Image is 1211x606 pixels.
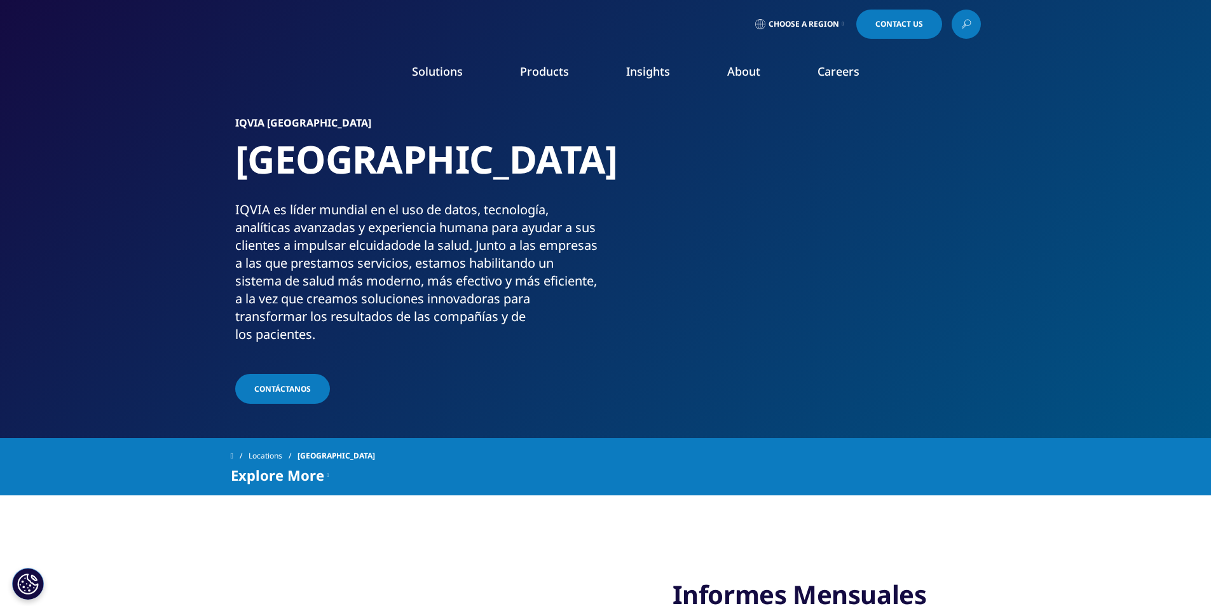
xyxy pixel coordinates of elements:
a: Locations [249,444,298,467]
a: Products [520,64,569,79]
p: IQVIA es líder mundial en el uso de datos, tecnología, analíticas avanzadas y experiencia humana ... [235,201,601,351]
span: cuidado [359,237,406,254]
h6: IQVIA [GEOGRAPHIC_DATA] [235,118,601,135]
span: Choose a Region [769,19,839,29]
a: Contáctanos [235,374,330,404]
h1: [GEOGRAPHIC_DATA] [235,135,601,201]
a: Solutions [412,64,463,79]
a: Contact Us [856,10,942,39]
span: [GEOGRAPHIC_DATA] [298,444,375,467]
a: Insights [626,64,670,79]
span: Contact Us [875,20,923,28]
button: Configuración de cookies [12,568,44,600]
a: About [727,64,760,79]
a: Careers [818,64,859,79]
nav: Primary [338,45,981,104]
span: Contáctanos [254,383,311,394]
img: 103_brainstorm-on-glass-window.jpg [636,118,976,372]
span: Explore More [231,467,324,483]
